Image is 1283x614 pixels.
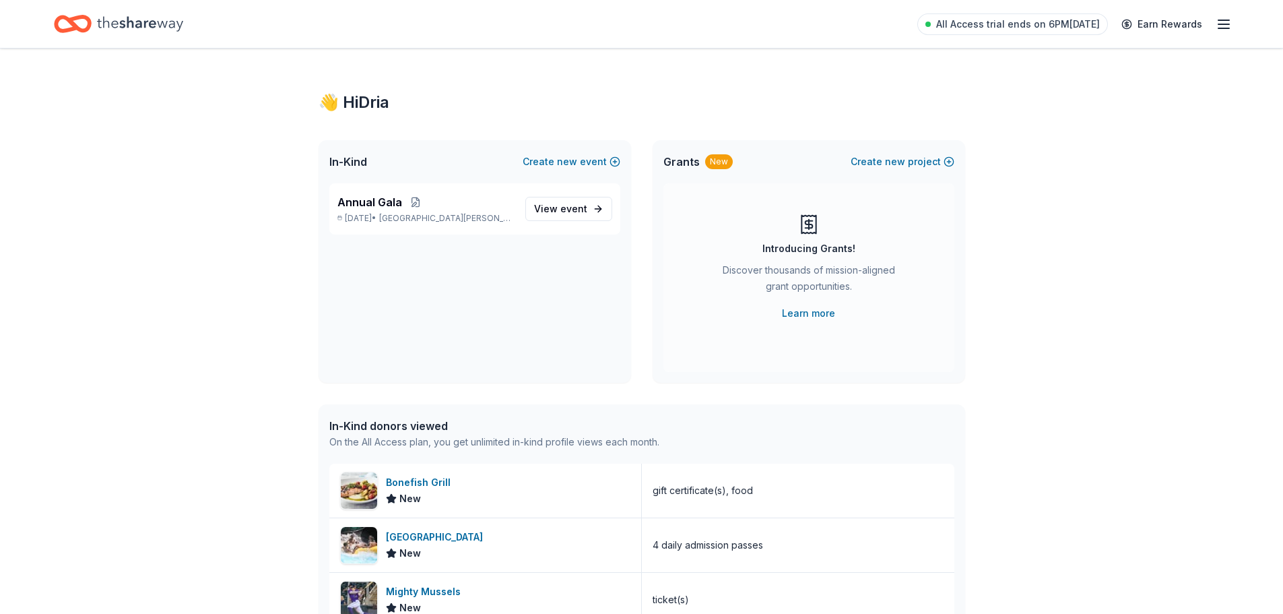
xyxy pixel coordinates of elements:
[1113,12,1210,36] a: Earn Rewards
[653,483,753,499] div: gift certificate(s), food
[717,262,900,300] div: Discover thousands of mission-aligned grant opportunities.
[386,474,456,491] div: Bonefish Grill
[337,213,515,224] p: [DATE] •
[762,241,855,257] div: Introducing Grants!
[341,472,377,509] img: Image for Bonefish Grill
[341,527,377,563] img: Image for Rapids Water Park
[653,592,689,608] div: ticket(s)
[329,418,659,434] div: In-Kind donors viewed
[329,154,367,170] span: In-Kind
[337,194,402,210] span: Annual Gala
[782,305,835,321] a: Learn more
[399,545,421,561] span: New
[329,434,659,450] div: On the All Access plan, you get unlimited in-kind profile views each month.
[705,154,733,169] div: New
[663,154,700,170] span: Grants
[885,154,905,170] span: new
[917,13,1108,35] a: All Access trial ends on 6PM[DATE]
[386,529,488,545] div: [GEOGRAPHIC_DATA]
[557,154,577,170] span: new
[399,491,421,507] span: New
[534,201,587,217] span: View
[653,537,763,553] div: 4 daily admission passes
[936,16,1100,32] span: All Access trial ends on 6PM[DATE]
[560,203,587,214] span: event
[523,154,620,170] button: Createnewevent
[54,8,183,40] a: Home
[319,92,965,113] div: 👋 Hi Dria
[851,154,954,170] button: Createnewproject
[386,584,466,600] div: Mighty Mussels
[525,197,612,221] a: View event
[379,213,514,224] span: [GEOGRAPHIC_DATA][PERSON_NAME], [GEOGRAPHIC_DATA]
